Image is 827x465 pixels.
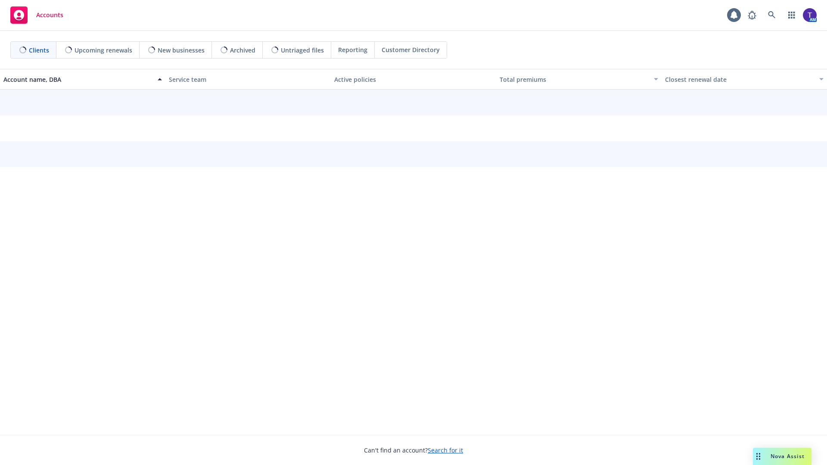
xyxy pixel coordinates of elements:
[662,69,827,90] button: Closest renewal date
[771,453,805,460] span: Nova Assist
[382,45,440,54] span: Customer Directory
[763,6,780,24] a: Search
[36,12,63,19] span: Accounts
[281,46,324,55] span: Untriaged files
[665,75,814,84] div: Closest renewal date
[783,6,800,24] a: Switch app
[753,448,811,465] button: Nova Assist
[3,75,152,84] div: Account name, DBA
[496,69,662,90] button: Total premiums
[334,75,493,84] div: Active policies
[158,46,205,55] span: New businesses
[230,46,255,55] span: Archived
[165,69,331,90] button: Service team
[428,446,463,454] a: Search for it
[7,3,67,27] a: Accounts
[331,69,496,90] button: Active policies
[500,75,649,84] div: Total premiums
[803,8,817,22] img: photo
[169,75,327,84] div: Service team
[75,46,132,55] span: Upcoming renewals
[753,448,764,465] div: Drag to move
[29,46,49,55] span: Clients
[364,446,463,455] span: Can't find an account?
[338,45,367,54] span: Reporting
[743,6,761,24] a: Report a Bug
